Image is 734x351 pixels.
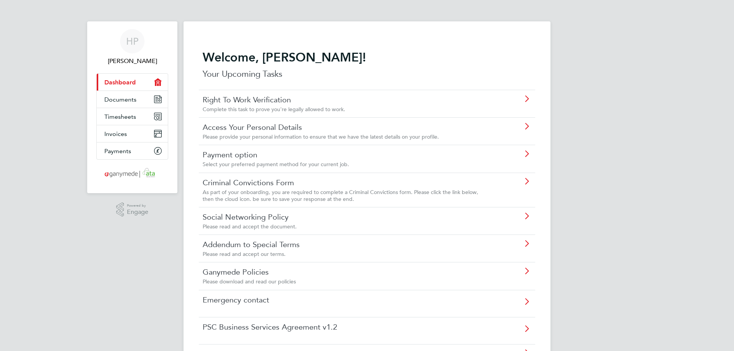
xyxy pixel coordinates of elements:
[203,95,488,105] a: Right To Work Verification
[203,133,439,140] span: Please provide your personal information to ensure that we have the latest details on your profile.
[203,239,488,249] a: Addendum to Special Terms
[203,150,488,160] a: Payment option
[127,202,148,209] span: Powered by
[203,178,488,188] a: Criminal Convictions Form
[104,96,136,103] span: Documents
[116,202,149,217] a: Powered byEngage
[203,278,296,285] span: Please download and read our policies
[96,167,168,180] a: Go to home page
[203,223,297,230] span: Please read and accept the document.
[97,125,168,142] a: Invoices
[96,29,168,66] a: HP[PERSON_NAME]
[126,36,138,46] span: HP
[203,212,488,222] a: Social Networking Policy
[96,57,168,66] span: Harry Panesar
[127,209,148,215] span: Engage
[104,147,131,155] span: Payments
[97,74,168,91] a: Dashboard
[203,106,345,113] span: Complete this task to prove you're legally allowed to work.
[203,50,531,65] h2: Welcome, [PERSON_NAME]!
[203,161,349,168] span: Select your preferred payment method for your current job.
[203,267,488,277] a: Ganymede Policies
[104,79,136,86] span: Dashboard
[97,91,168,108] a: Documents
[97,142,168,159] a: Payments
[203,68,531,80] p: Your Upcoming Tasks
[203,322,488,332] a: PSC Business Services Agreement v1.2
[102,167,162,180] img: ganymedesolutions-logo-retina.png
[104,113,136,120] span: Timesheets
[97,108,168,125] a: Timesheets
[203,295,488,305] a: Emergency contact
[203,251,286,257] span: Please read and accept our terms.
[203,122,488,132] a: Access Your Personal Details
[104,130,127,137] span: Invoices
[87,21,177,193] nav: Main navigation
[203,189,478,202] span: As part of your onboarding, you are required to complete a Criminal Convictions form. Please clic...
